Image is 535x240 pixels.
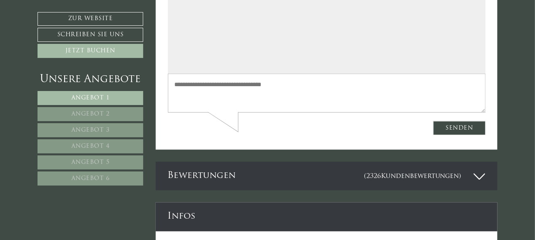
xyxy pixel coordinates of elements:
div: Guten Tag, wie können wir Ihnen helfen? [6,21,119,44]
span: Angebot 5 [71,159,110,166]
div: Bewertungen [156,162,498,190]
small: 13:10 [12,37,115,43]
span: Angebot 1 [71,95,110,101]
a: Schreiben Sie uns [38,28,143,42]
a: Zur Website [38,12,143,26]
span: Angebot 4 [71,143,110,149]
span: Angebot 3 [71,127,110,133]
span: Kundenbewertungen [381,174,459,180]
div: Infos [156,203,498,231]
span: Angebot 6 [71,176,110,182]
small: (2326 ) [364,174,462,180]
button: Senden [265,212,318,226]
a: Jetzt buchen [38,44,143,58]
div: Montis – Active Nature Spa [12,23,115,29]
div: Unsere Angebote [38,72,143,87]
div: [DATE] [146,6,173,19]
span: Angebot 2 [71,111,110,117]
